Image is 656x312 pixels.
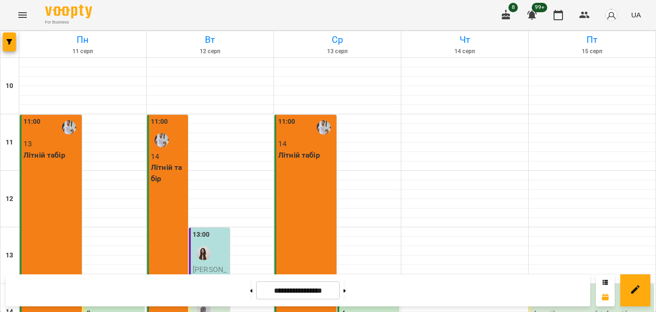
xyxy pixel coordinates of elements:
p: Літній табір [278,150,335,161]
label: 13:00 [193,230,210,240]
h6: Пт [530,32,654,47]
span: UA [631,10,641,20]
h6: 14 серп [403,47,527,56]
h6: Вт [148,32,272,47]
img: avatar_s.png [605,8,618,22]
p: Літній табір [151,162,186,184]
span: 8 [508,3,518,12]
p: 13 [23,138,80,150]
h6: 11 [6,137,13,148]
p: 14 [151,151,186,162]
span: 99+ [532,3,547,12]
h6: Ср [275,32,399,47]
span: [PERSON_NAME] [193,265,226,285]
h6: 13 [6,250,13,261]
label: 11:00 [23,117,41,127]
button: UA [627,6,645,24]
img: Voopty Logo [45,5,92,18]
label: 11:00 [151,117,168,127]
label: 11:00 [278,117,296,127]
h6: 11 серп [21,47,145,56]
p: 14 [278,138,335,150]
h6: 13 серп [275,47,399,56]
h6: 12 [6,194,13,204]
button: Menu [11,4,34,26]
span: For Business [45,19,92,25]
img: В'юник Артем Станіславович [317,120,331,135]
p: Літній табір [23,150,80,161]
img: В'юник Артем Станіславович [155,133,169,147]
h6: 15 серп [530,47,654,56]
h6: 12 серп [148,47,272,56]
h6: 10 [6,81,13,91]
img: В'юник Артем Станіславович [62,120,76,135]
img: Мелікова Афруза [196,246,211,260]
h6: Пн [21,32,145,47]
h6: Чт [403,32,527,47]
